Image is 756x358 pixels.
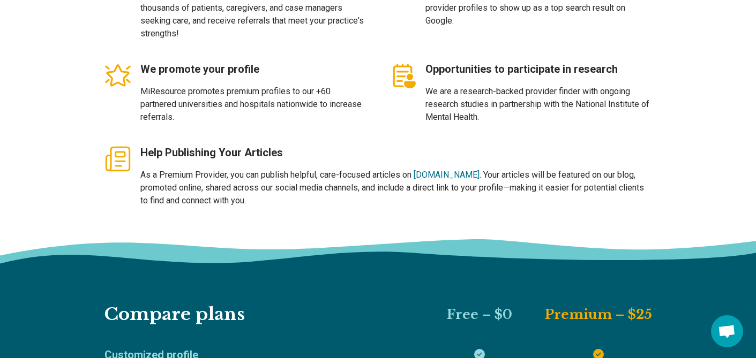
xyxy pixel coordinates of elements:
h3: Help Publishing Your Articles [140,145,653,160]
p: We are a research-backed provider finder with ongoing research studies in partnership with the Na... [425,85,653,124]
a: Open chat [711,315,743,347]
p: As a Premium Provider, you can publish helpful, care-focused articles on . Your articles will be ... [140,169,653,207]
h3: We promote your profile [140,62,368,77]
p: MiResource promotes premium profiles to our +60 partnered universities and hospitals nationwide t... [140,85,368,124]
span: Premium – $25 [545,307,652,322]
span: Free – $0 [447,307,512,322]
span: Compare plans [104,303,245,325]
a: [DOMAIN_NAME] [414,170,480,180]
h3: Opportunities to participate in research [425,62,653,77]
